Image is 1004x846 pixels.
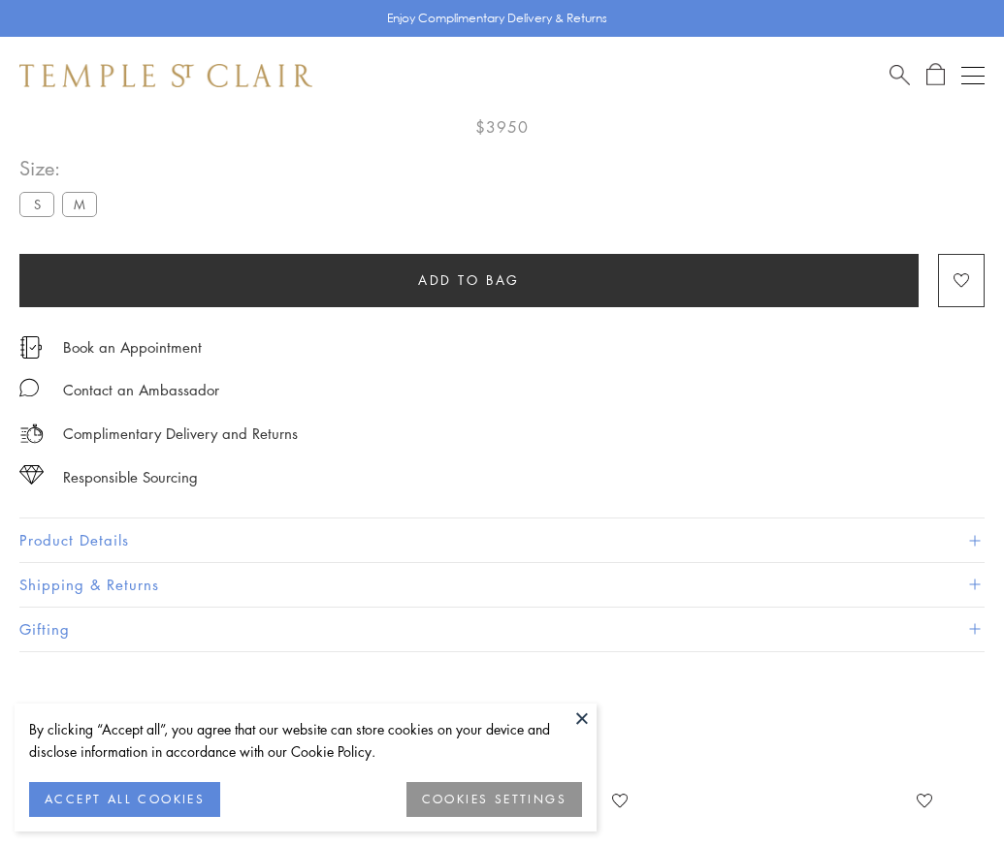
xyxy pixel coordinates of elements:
[19,254,919,307] button: Add to bag
[63,465,198,489] div: Responsible Sourcing
[475,114,529,140] span: $3950
[19,465,44,485] img: icon_sourcing.svg
[19,152,105,184] span: Size:
[418,269,520,291] span: Add to bag
[19,518,985,562] button: Product Details
[387,9,607,28] p: Enjoy Complimentary Delivery & Returns
[63,378,219,402] div: Contact an Ambassador
[926,63,945,87] a: Open Shopping Bag
[62,192,97,216] label: M
[19,192,54,216] label: S
[19,336,43,359] img: icon_appointment.svg
[19,608,985,651] button: Gifting
[29,782,220,817] button: ACCEPT ALL COOKIES
[961,64,985,87] button: Open navigation
[29,718,582,763] div: By clicking “Accept all”, you agree that our website can store cookies on your device and disclos...
[63,422,298,446] p: Complimentary Delivery and Returns
[19,422,44,446] img: icon_delivery.svg
[406,782,582,817] button: COOKIES SETTINGS
[19,378,39,397] img: MessageIcon-01_2.svg
[63,336,202,358] a: Book an Appointment
[890,63,910,87] a: Search
[19,64,312,87] img: Temple St. Clair
[19,563,985,607] button: Shipping & Returns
